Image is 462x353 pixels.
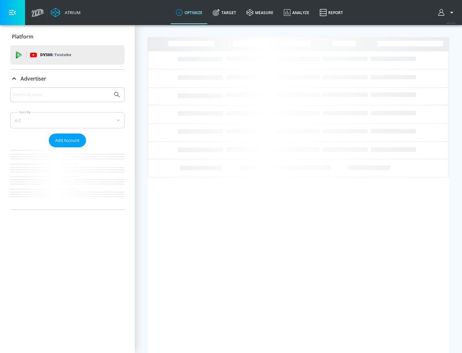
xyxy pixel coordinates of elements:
a: optimize [171,1,208,24]
div: Platform [10,28,124,46]
a: Target [208,1,241,24]
span: Add Account [55,137,80,144]
a: measure [241,1,278,24]
a: Report [314,1,348,24]
a: Analyze [278,1,314,24]
a: Atrium [51,8,81,17]
nav: list of Advertiser [10,147,124,210]
div: Atrium [62,10,81,15]
p: Advertiser [21,75,46,82]
div: Advertiser [10,70,124,88]
button: Add Account [49,133,86,147]
p: Youtube [54,51,71,58]
div: DV360: Youtube [10,45,124,65]
p: DV360: [40,51,71,58]
div: Advertiser [10,87,124,210]
div: A-Z [10,112,124,128]
span: v 4.24.0 [447,21,456,25]
p: Platform [12,33,33,40]
input: Search by name [13,90,110,99]
label: Sort By [18,110,32,114]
